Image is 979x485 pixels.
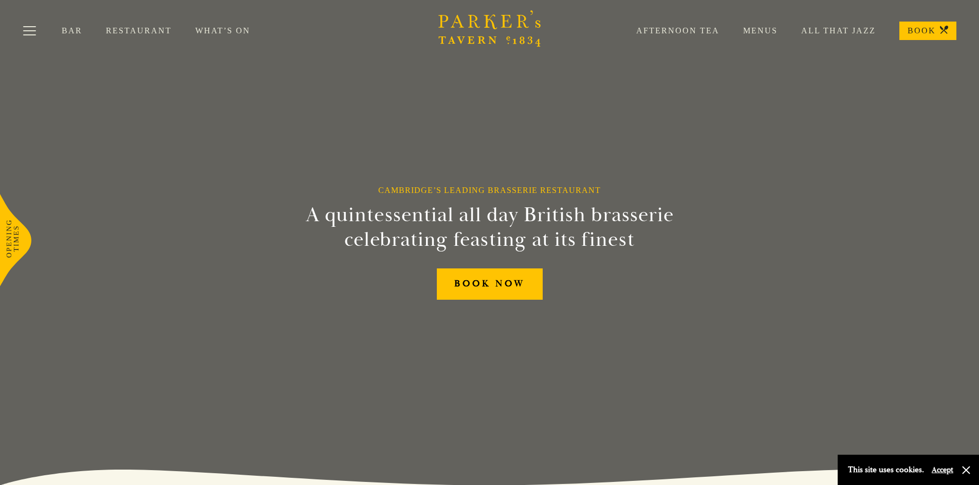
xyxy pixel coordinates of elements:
p: This site uses cookies. [848,462,924,477]
a: BOOK NOW [437,268,543,300]
h1: Cambridge’s Leading Brasserie Restaurant [378,185,601,195]
button: Accept [932,465,953,475]
button: Close and accept [961,465,971,475]
h2: A quintessential all day British brasserie celebrating feasting at its finest [255,203,724,252]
